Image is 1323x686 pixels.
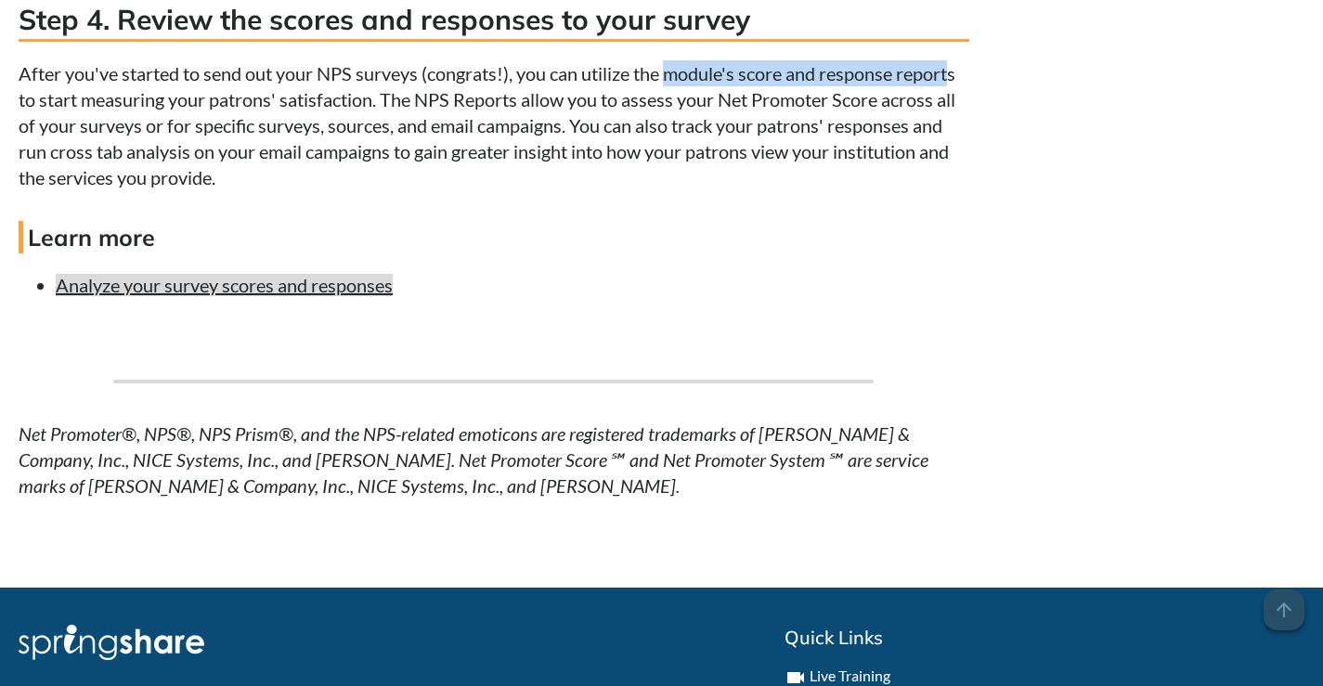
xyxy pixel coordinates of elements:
a: Live Training [810,667,890,684]
em: Net Promoter®, NPS®, NPS Prism®, and the NPS-related emoticons are registered trademarks of [PERS... [19,422,928,497]
img: Springshare [19,625,204,660]
a: Analyze your survey scores and responses [56,274,393,296]
h2: Quick Links [785,625,1304,651]
h4: Learn more [19,221,969,253]
a: arrow_upward [1264,591,1304,614]
span: arrow_upward [1264,589,1304,630]
p: After you've started to send out your NPS surveys (congrats!), you can utilize the module's score... [19,60,969,190]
